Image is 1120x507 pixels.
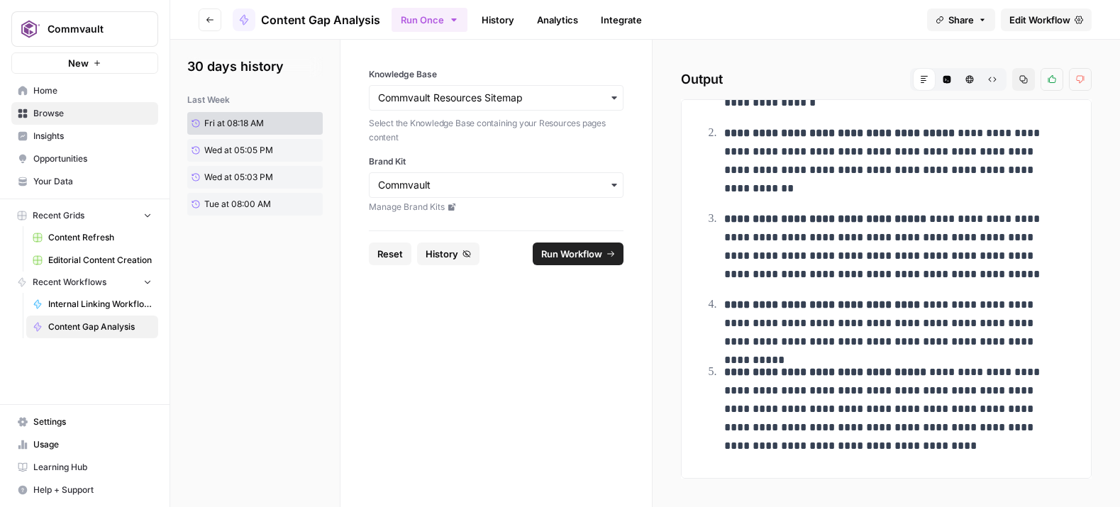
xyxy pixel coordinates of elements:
[33,484,152,496] span: Help + Support
[473,9,523,31] a: History
[1009,13,1070,27] span: Edit Workflow
[369,68,623,81] label: Knowledge Base
[11,11,158,47] button: Workspace: Commvault
[369,201,623,213] a: Manage Brand Kits
[187,139,293,162] a: Wed at 05:05 PM
[48,321,152,333] span: Content Gap Analysis
[26,249,158,272] a: Editorial Content Creation
[11,147,158,170] a: Opportunities
[541,247,602,261] span: Run Workflow
[233,9,380,31] a: Content Gap Analysis
[11,170,158,193] a: Your Data
[33,416,152,428] span: Settings
[68,56,89,70] span: New
[533,243,623,265] button: Run Workflow
[11,205,158,226] button: Recent Grids
[48,231,152,244] span: Content Refresh
[33,438,152,451] span: Usage
[33,107,152,120] span: Browse
[11,125,158,147] a: Insights
[187,57,323,77] h2: 30 days history
[26,226,158,249] a: Content Refresh
[187,94,323,106] div: last week
[187,166,293,189] a: Wed at 05:03 PM
[204,144,273,157] span: Wed at 05:05 PM
[33,130,152,143] span: Insights
[33,175,152,188] span: Your Data
[48,22,133,36] span: Commvault
[11,479,158,501] button: Help + Support
[33,209,84,222] span: Recent Grids
[592,9,650,31] a: Integrate
[16,16,42,42] img: Commvault Logo
[204,198,271,211] span: Tue at 08:00 AM
[26,293,158,316] a: Internal Linking Workflow_Blogs
[369,155,623,168] label: Brand Kit
[11,272,158,293] button: Recent Workflows
[33,276,106,289] span: Recent Workflows
[927,9,995,31] button: Share
[378,91,614,105] input: Commvault Resources Sitemap
[187,193,293,216] a: Tue at 08:00 AM
[1001,9,1092,31] a: Edit Workflow
[681,68,1092,91] h2: Output
[11,102,158,125] a: Browse
[11,433,158,456] a: Usage
[369,243,411,265] button: Reset
[33,84,152,97] span: Home
[261,11,380,28] span: Content Gap Analysis
[369,116,623,144] p: Select the Knowledge Base containing your Resources pages content
[204,117,264,130] span: Fri at 08:18 AM
[417,243,479,265] button: History
[26,316,158,338] a: Content Gap Analysis
[48,254,152,267] span: Editorial Content Creation
[11,456,158,479] a: Learning Hub
[187,112,293,135] a: Fri at 08:18 AM
[392,8,467,32] button: Run Once
[33,152,152,165] span: Opportunities
[426,247,458,261] span: History
[204,171,273,184] span: Wed at 05:03 PM
[948,13,974,27] span: Share
[33,461,152,474] span: Learning Hub
[528,9,587,31] a: Analytics
[11,79,158,102] a: Home
[377,247,403,261] span: Reset
[378,178,614,192] input: Commvault
[11,411,158,433] a: Settings
[48,298,152,311] span: Internal Linking Workflow_Blogs
[11,52,158,74] button: New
